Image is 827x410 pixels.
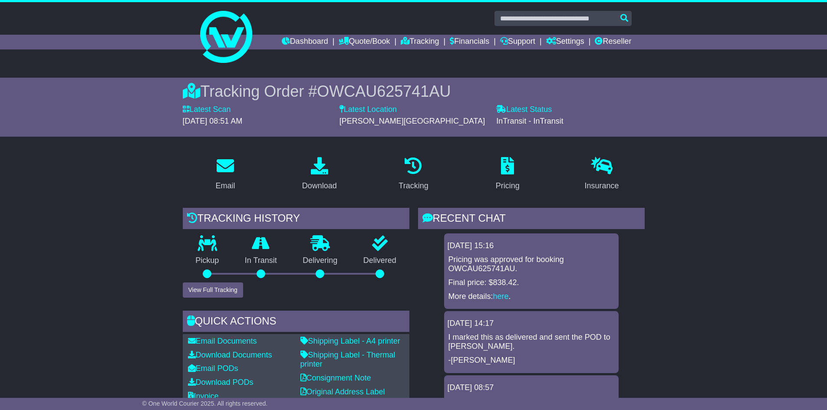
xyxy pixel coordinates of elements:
[188,378,254,387] a: Download PODs
[210,154,241,195] a: Email
[350,256,409,266] p: Delivered
[215,180,235,192] div: Email
[339,105,397,115] label: Latest Location
[183,311,409,334] div: Quick Actions
[300,337,400,345] a: Shipping Label - A4 printer
[317,82,451,100] span: OWCAU625741AU
[339,117,485,125] span: [PERSON_NAME][GEOGRAPHIC_DATA]
[300,351,395,369] a: Shipping Label - Thermal printer
[450,35,489,49] a: Financials
[339,35,390,49] a: Quote/Book
[490,154,525,195] a: Pricing
[188,351,272,359] a: Download Documents
[448,383,615,393] div: [DATE] 08:57
[188,337,257,345] a: Email Documents
[142,400,268,407] span: © One World Courier 2025. All rights reserved.
[448,278,614,288] p: Final price: $838.42.
[300,387,385,396] a: Original Address Label
[183,256,232,266] p: Pickup
[300,374,371,382] a: Consignment Note
[448,292,614,302] p: More details: .
[297,154,343,195] a: Download
[448,356,614,365] p: -[PERSON_NAME]
[183,82,645,101] div: Tracking Order #
[448,255,614,274] p: Pricing was approved for booking OWCAU625741AU.
[399,180,428,192] div: Tracking
[183,208,409,231] div: Tracking history
[496,117,563,125] span: InTransit - InTransit
[448,319,615,328] div: [DATE] 14:17
[401,35,439,49] a: Tracking
[448,333,614,351] p: I marked this as delivered and sent the POD to [PERSON_NAME].
[595,35,631,49] a: Reseller
[282,35,328,49] a: Dashboard
[188,392,219,400] a: Invoice
[302,180,337,192] div: Download
[585,180,619,192] div: Insurance
[290,256,351,266] p: Delivering
[579,154,625,195] a: Insurance
[232,256,290,266] p: In Transit
[393,154,434,195] a: Tracking
[183,117,243,125] span: [DATE] 08:51 AM
[448,241,615,251] div: [DATE] 15:16
[183,282,243,298] button: View Full Tracking
[500,35,535,49] a: Support
[496,105,552,115] label: Latest Status
[188,364,238,373] a: Email PODs
[183,105,231,115] label: Latest Scan
[493,292,509,301] a: here
[546,35,584,49] a: Settings
[496,180,520,192] div: Pricing
[418,208,645,231] div: RECENT CHAT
